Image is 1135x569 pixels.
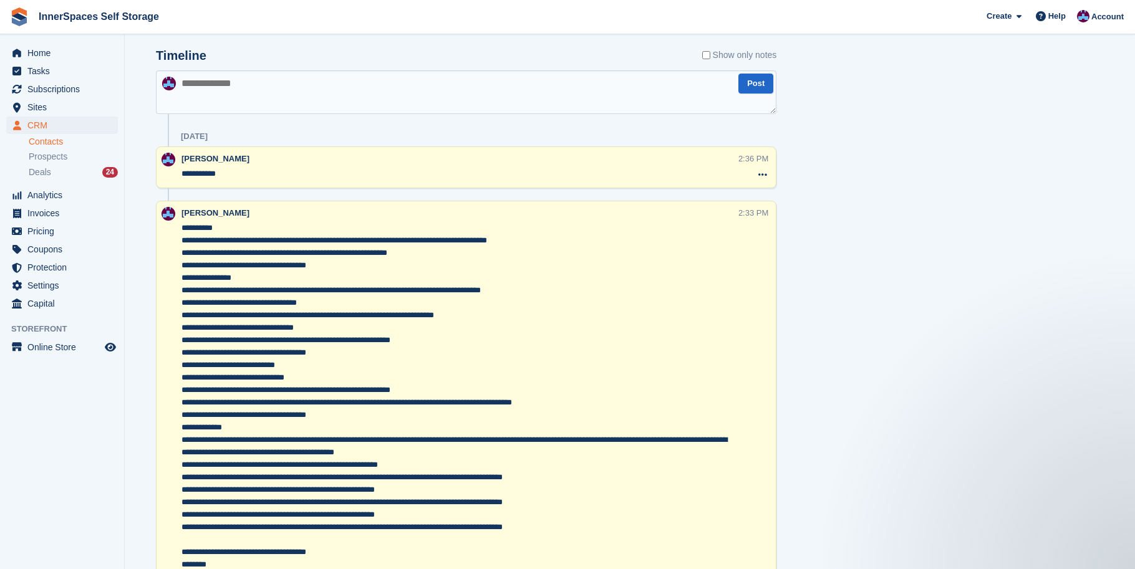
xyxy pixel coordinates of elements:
[6,62,118,80] a: menu
[6,338,118,356] a: menu
[738,207,768,219] div: 2:33 PM
[103,340,118,355] a: Preview store
[27,44,102,62] span: Home
[181,208,249,218] span: [PERSON_NAME]
[6,295,118,312] a: menu
[27,222,102,240] span: Pricing
[29,136,118,148] a: Contacts
[10,7,29,26] img: stora-icon-8386f47178a22dfd0bd8f6a31ec36ba5ce8667c1dd55bd0f319d3a0aa187defe.svg
[156,49,206,63] h2: Timeline
[27,277,102,294] span: Settings
[29,166,118,179] a: Deals 24
[27,241,102,258] span: Coupons
[162,77,176,90] img: Paul Allo
[6,44,118,62] a: menu
[738,74,773,94] button: Post
[102,167,118,178] div: 24
[162,153,175,166] img: Paul Allo
[29,166,51,178] span: Deals
[738,153,768,165] div: 2:36 PM
[6,186,118,204] a: menu
[6,117,118,134] a: menu
[29,150,118,163] a: Prospects
[27,259,102,276] span: Protection
[987,10,1012,22] span: Create
[27,98,102,116] span: Sites
[27,338,102,356] span: Online Store
[702,49,777,62] label: Show only notes
[162,207,175,221] img: Paul Allo
[1048,10,1066,22] span: Help
[29,151,67,163] span: Prospects
[27,186,102,204] span: Analytics
[6,241,118,258] a: menu
[27,295,102,312] span: Capital
[6,98,118,116] a: menu
[34,6,164,27] a: InnerSpaces Self Storage
[181,154,249,163] span: [PERSON_NAME]
[6,204,118,222] a: menu
[181,131,208,141] div: [DATE]
[27,204,102,222] span: Invoices
[6,80,118,98] a: menu
[27,62,102,80] span: Tasks
[702,49,710,62] input: Show only notes
[27,117,102,134] span: CRM
[6,222,118,240] a: menu
[11,323,124,335] span: Storefront
[6,259,118,276] a: menu
[27,80,102,98] span: Subscriptions
[1091,11,1124,23] span: Account
[1077,10,1089,22] img: Paul Allo
[6,277,118,294] a: menu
